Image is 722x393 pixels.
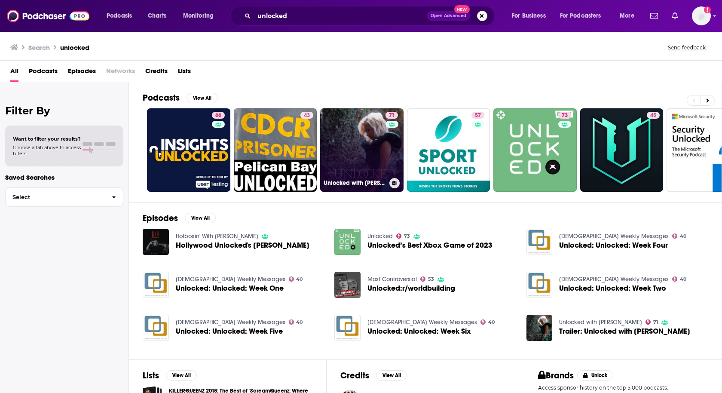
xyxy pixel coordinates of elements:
[166,370,197,381] button: View All
[304,111,310,120] span: 43
[334,272,361,298] a: Unlocked:r/worldbuilding
[234,108,317,192] a: 43
[538,384,708,391] p: Access sponsor history on the top 5,000 podcasts.
[254,9,427,23] input: Search podcasts, credits, & more...
[506,9,557,23] button: open menu
[647,112,660,119] a: 45
[562,111,568,120] span: 73
[646,319,658,325] a: 71
[376,370,407,381] button: View All
[10,64,18,82] a: All
[340,370,369,381] h2: Credits
[239,6,503,26] div: Search podcasts, credits, & more...
[526,272,553,298] img: Unlocked: Unlocked: Week Two
[672,276,686,282] a: 40
[289,276,303,282] a: 40
[559,328,690,335] a: Trailer: Unlocked with Savannah Chrisley
[7,8,89,24] img: Podchaser - Follow, Share and Rate Podcasts
[296,277,303,281] span: 40
[176,319,285,326] a: Northview Church Weekly Messages
[680,234,686,238] span: 40
[647,9,661,23] a: Show notifications dropdown
[620,10,634,22] span: More
[147,108,230,192] a: 66
[183,10,214,22] span: Monitoring
[559,242,668,249] a: Unlocked: Unlocked: Week Four
[13,136,81,142] span: Want to filter your results?
[526,315,553,341] img: Trailer: Unlocked with Savannah Chrisley
[407,108,490,192] a: 57
[396,233,410,239] a: 73
[367,328,471,335] a: Unlocked: Unlocked: Week Six
[488,320,495,324] span: 40
[614,9,645,23] button: open menu
[404,234,410,238] span: 73
[320,108,404,192] a: 71Unlocked with [PERSON_NAME]
[324,179,386,187] h3: Unlocked with [PERSON_NAME]
[68,64,96,82] span: Episodes
[480,319,495,325] a: 40
[665,44,708,51] button: Send feedback
[334,315,361,341] img: Unlocked: Unlocked: Week Six
[367,319,477,326] a: Northview Church Weekly Messages
[560,10,601,22] span: For Podcasters
[212,112,225,119] a: 66
[143,213,216,224] a: EpisodesView All
[427,11,470,21] button: Open AdvancedNew
[653,320,658,324] span: 71
[334,229,361,255] img: Unlocked’s Best Xbox Game of 2023
[176,242,309,249] a: Hollywood Unlocked's Jason Lee
[704,6,711,13] svg: Add a profile image
[672,233,686,239] a: 40
[107,10,132,22] span: Podcasts
[431,14,466,18] span: Open Advanced
[692,6,711,25] img: User Profile
[176,242,309,249] span: Hollywood Unlocked's [PERSON_NAME]
[13,144,81,157] span: Choose a tab above to access filters.
[559,285,666,292] span: Unlocked: Unlocked: Week Two
[367,233,393,240] a: Unlocked
[367,242,493,249] a: Unlocked’s Best Xbox Game of 2023
[145,64,168,82] a: Credits
[475,111,481,120] span: 57
[143,229,169,255] img: Hollywood Unlocked's Jason Lee
[692,6,711,25] button: Show profile menu
[215,111,221,120] span: 66
[512,10,546,22] span: For Business
[559,233,669,240] a: Northview Church Weekly Messages
[176,233,258,240] a: Hotboxin' With Mike Tyson
[143,272,169,298] img: Unlocked: Unlocked: Week One
[559,328,690,335] span: Trailer: Unlocked with [PERSON_NAME]
[143,315,169,341] a: Unlocked: Unlocked: Week Five
[493,108,577,192] a: 73
[176,285,284,292] a: Unlocked: Unlocked: Week One
[143,370,197,381] a: ListsView All
[177,9,225,23] button: open menu
[296,320,303,324] span: 40
[28,43,50,52] h3: Search
[340,370,407,381] a: CreditsView All
[178,64,191,82] a: Lists
[526,229,553,255] a: Unlocked: Unlocked: Week Four
[559,276,669,283] a: Northview Church Weekly Messages
[6,194,105,200] span: Select
[428,277,434,281] span: 53
[558,112,571,119] a: 73
[367,285,455,292] a: Unlocked:r/worldbuilding
[289,319,303,325] a: 40
[29,64,58,82] span: Podcasts
[143,92,217,103] a: PodcastsView All
[389,111,395,120] span: 71
[5,173,123,181] p: Saved Searches
[5,104,123,117] h2: Filter By
[454,5,470,13] span: New
[385,112,398,119] a: 71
